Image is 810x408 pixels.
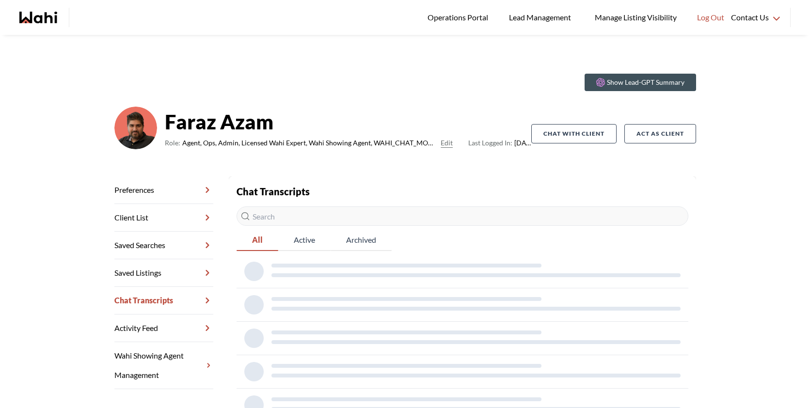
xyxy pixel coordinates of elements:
[237,230,278,250] span: All
[165,107,531,136] strong: Faraz Azam
[165,137,180,149] span: Role:
[114,176,213,204] a: Preferences
[531,124,617,143] button: Chat with client
[331,230,392,250] span: Archived
[697,11,724,24] span: Log Out
[278,230,331,251] button: Active
[114,259,213,287] a: Saved Listings
[237,186,310,197] strong: Chat Transcripts
[441,137,453,149] button: Edit
[585,74,696,91] button: Show Lead-GPT Summary
[468,137,531,149] span: [DATE]
[331,230,392,251] button: Archived
[468,139,512,147] span: Last Logged In:
[509,11,574,24] span: Lead Management
[114,107,157,149] img: d03c15c2156146a3.png
[114,342,213,389] a: Wahi Showing Agent Management
[114,314,213,342] a: Activity Feed
[428,11,492,24] span: Operations Portal
[278,230,331,250] span: Active
[182,137,437,149] span: Agent, Ops, Admin, Licensed Wahi Expert, Wahi Showing Agent, WAHI_CHAT_MODERATOR
[114,204,213,232] a: Client List
[237,230,278,251] button: All
[237,206,688,226] input: Search
[592,11,680,24] span: Manage Listing Visibility
[19,12,57,23] a: Wahi homepage
[624,124,696,143] button: Act as Client
[114,232,213,259] a: Saved Searches
[114,287,213,314] a: Chat Transcripts
[607,78,684,87] p: Show Lead-GPT Summary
